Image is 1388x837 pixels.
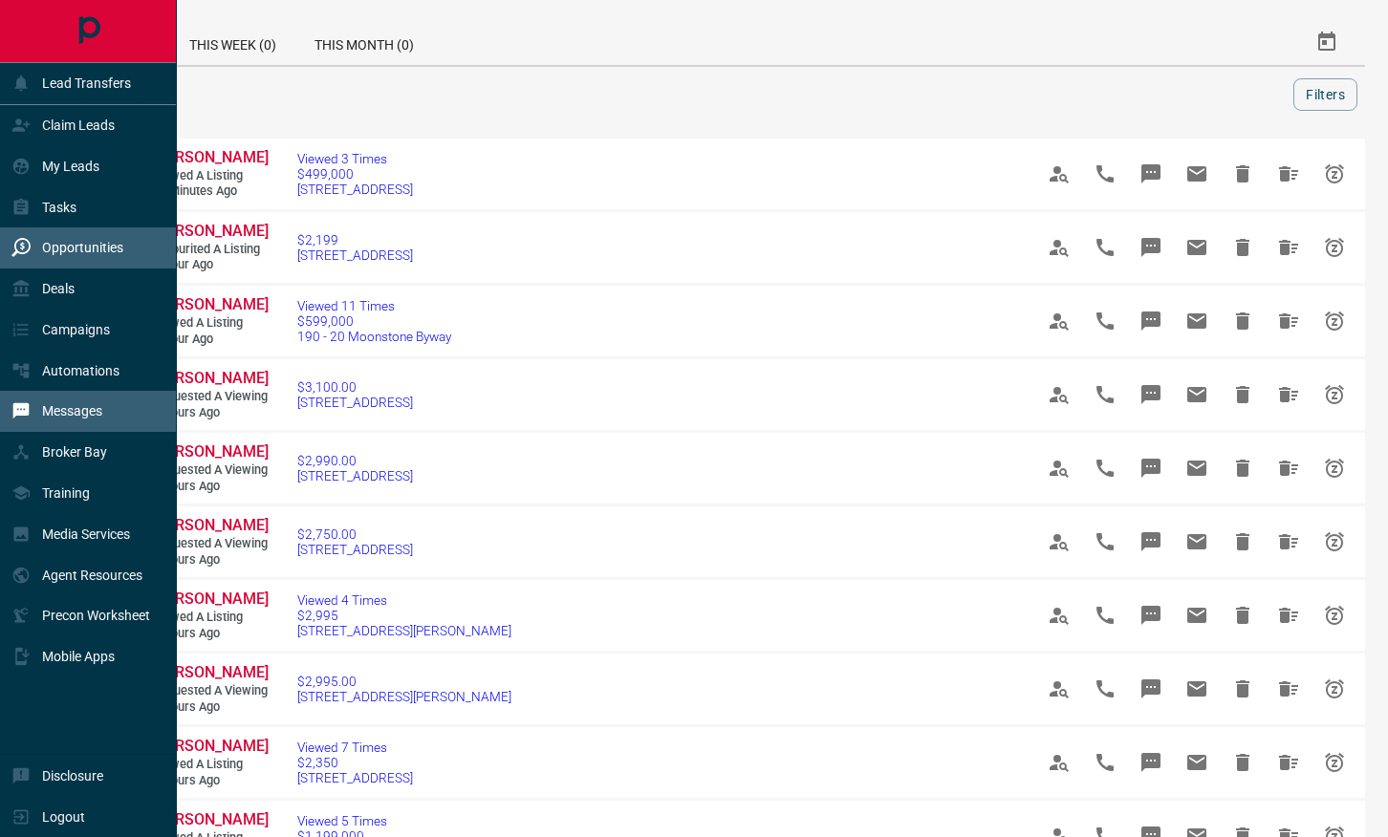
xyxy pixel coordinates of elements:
span: 3 hours ago [153,479,268,495]
a: [PERSON_NAME] [153,810,268,830]
span: Hide [1220,519,1266,565]
span: Viewed a Listing [153,757,268,773]
a: Viewed 7 Times$2,350[STREET_ADDRESS] [297,740,413,785]
a: $2,750.00[STREET_ADDRESS] [297,526,413,557]
span: Snooze [1312,372,1357,418]
span: View Profile [1036,225,1082,270]
span: Viewed 4 Times [297,592,511,608]
a: Viewed 11 Times$599,000190 - 20 Moonstone Byway [297,298,451,344]
span: Favourited a Listing [153,242,268,258]
span: Message [1128,519,1174,565]
span: View Profile [1036,519,1082,565]
span: View Profile [1036,372,1082,418]
span: [PERSON_NAME] [153,148,269,166]
span: Email [1174,372,1220,418]
div: This Week (0) [170,19,295,65]
a: [PERSON_NAME] [153,663,268,683]
span: Snooze [1312,225,1357,270]
span: Snooze [1312,445,1357,491]
span: Hide All from Charlotte Carre [1266,666,1312,712]
a: $2,995.00[STREET_ADDRESS][PERSON_NAME] [297,674,511,704]
span: Viewed 5 Times [297,813,413,828]
span: Hide [1220,592,1266,638]
a: Viewed 4 Times$2,995[STREET_ADDRESS][PERSON_NAME] [297,592,511,638]
span: $2,750.00 [297,526,413,542]
span: 190 - 20 Moonstone Byway [297,329,451,344]
a: Viewed 3 Times$499,000[STREET_ADDRESS] [297,151,413,197]
span: $2,350 [297,755,413,770]
span: $599,000 [297,313,451,329]
span: Call [1082,666,1128,712]
a: [PERSON_NAME] [153,442,268,462]
span: [STREET_ADDRESS] [297,182,413,197]
span: [STREET_ADDRESS][PERSON_NAME] [297,623,511,638]
span: 3 hours ago [153,552,268,569]
span: 3 hours ago [153,626,268,642]
span: View Profile [1036,445,1082,491]
span: Snooze [1312,519,1357,565]
span: 1 hour ago [153,257,268,273]
a: $2,990.00[STREET_ADDRESS] [297,453,413,483]
span: Requested a Viewing [153,683,268,699]
span: [STREET_ADDRESS] [297,395,413,410]
span: Email [1174,445,1220,491]
span: 48 minutes ago [153,183,268,200]
span: Message [1128,298,1174,344]
span: Hide [1220,740,1266,785]
span: Call [1082,445,1128,491]
span: Hide All from Charlotte Carre [1266,592,1312,638]
span: [PERSON_NAME] [153,295,269,313]
span: 1 hour ago [153,332,268,348]
span: Hide All from Abigail Robbins [1266,740,1312,785]
span: Call [1082,372,1128,418]
span: Message [1128,372,1174,418]
span: Email [1174,740,1220,785]
span: View Profile [1036,298,1082,344]
span: Message [1128,151,1174,197]
span: Hide All from Matthew Doyle [1266,519,1312,565]
span: $2,199 [297,232,413,247]
span: Call [1082,298,1128,344]
span: Snooze [1312,298,1357,344]
span: Snooze [1312,592,1357,638]
span: Viewed 11 Times [297,298,451,313]
span: $3,100.00 [297,379,413,395]
a: [PERSON_NAME] [153,516,268,536]
span: Call [1082,740,1128,785]
div: This Month (0) [295,19,433,65]
span: Viewed 7 Times [297,740,413,755]
span: [PERSON_NAME] [153,810,269,828]
span: [STREET_ADDRESS] [297,770,413,785]
button: Select Date Range [1304,19,1350,65]
span: Snooze [1312,151,1357,197]
a: $2,199[STREET_ADDRESS] [297,232,413,263]
span: [PERSON_NAME] [153,516,269,534]
span: [PERSON_NAME] [153,442,269,461]
span: Message [1128,592,1174,638]
span: [STREET_ADDRESS][PERSON_NAME] [297,689,511,704]
span: [PERSON_NAME] [153,222,269,240]
span: [STREET_ADDRESS] [297,542,413,557]
span: Message [1128,740,1174,785]
span: Snooze [1312,740,1357,785]
span: Call [1082,519,1128,565]
span: Viewed a Listing [153,168,268,184]
span: Email [1174,298,1220,344]
span: Hide All from Prakash Kumar [1266,298,1312,344]
span: View Profile [1036,666,1082,712]
span: $2,995.00 [297,674,511,689]
span: [STREET_ADDRESS] [297,247,413,263]
span: $2,995 [297,608,511,623]
span: Call [1082,592,1128,638]
span: Email [1174,151,1220,197]
span: View Profile [1036,740,1082,785]
span: Hide All from Todd Nickolas [1266,151,1312,197]
span: Requested a Viewing [153,536,268,552]
a: [PERSON_NAME] [153,295,268,315]
span: Message [1128,666,1174,712]
span: [PERSON_NAME] [153,663,269,681]
span: Viewed a Listing [153,315,268,332]
span: Email [1174,519,1220,565]
span: Call [1082,151,1128,197]
span: [PERSON_NAME] [153,369,269,387]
